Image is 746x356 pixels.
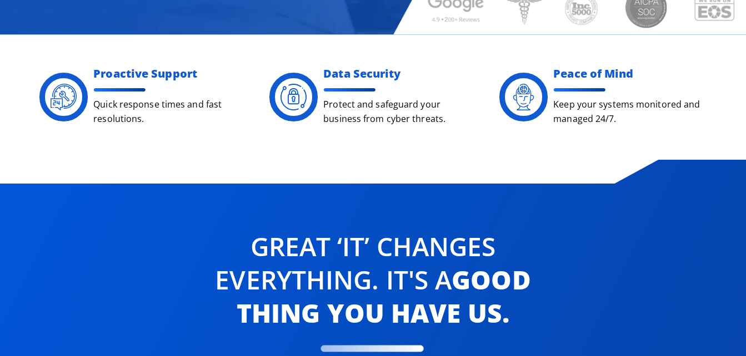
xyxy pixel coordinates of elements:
h2: Data Security [323,68,471,79]
img: Digacore Security [281,84,307,110]
h2: Proactive Support [93,68,241,79]
img: divider [553,88,607,91]
img: Digacore Services - peace of mind [510,84,537,110]
p: Quick response times and fast resolutions. [93,98,241,126]
img: Digacore 24 Support [51,84,77,110]
img: divider [93,88,147,91]
h2: Peace of Mind [553,68,701,79]
img: divider [323,88,377,91]
p: Protect and safeguard your business from cyber threats. [323,98,471,126]
p: Keep your systems monitored and managed 24/7. [553,98,701,126]
img: New Divider [320,344,426,353]
b: good thing you have us. [237,262,531,330]
h2: Great ‘IT’ changes Everything. It's a [177,230,570,329]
